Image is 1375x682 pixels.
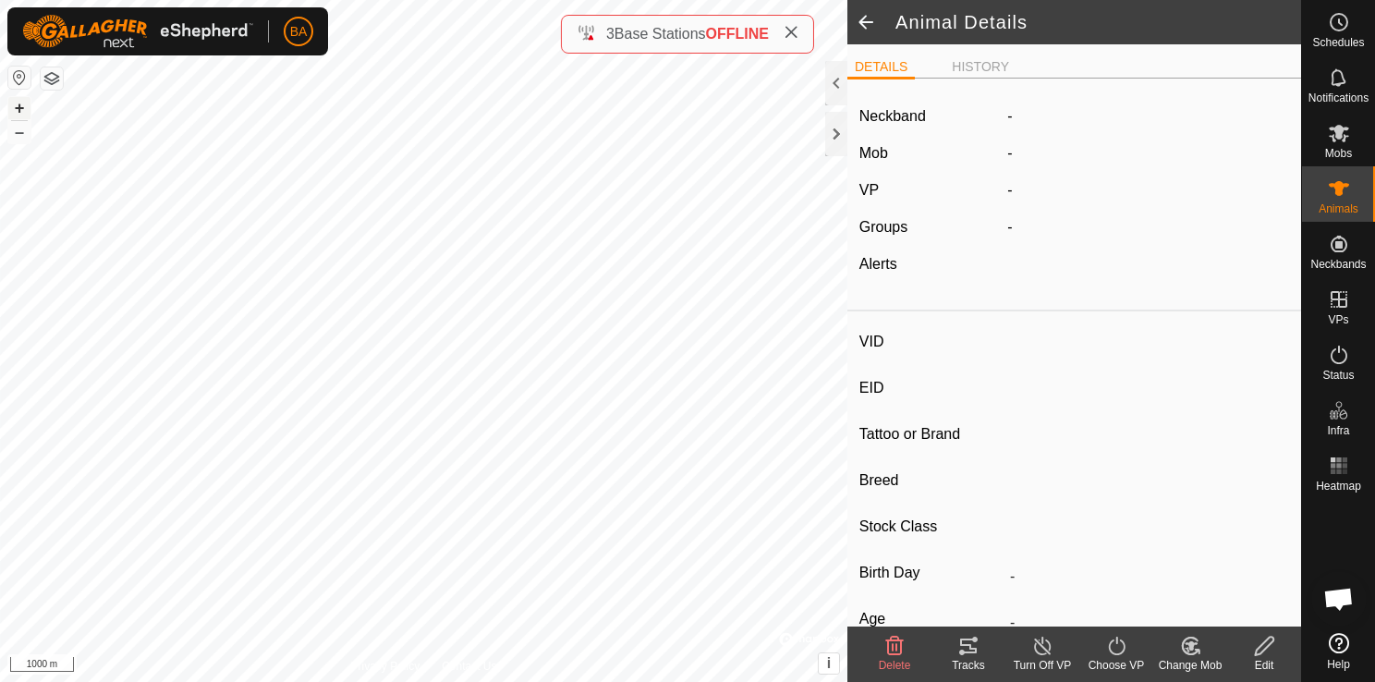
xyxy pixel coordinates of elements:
span: Status [1322,370,1354,381]
button: i [819,653,839,674]
label: VP [859,182,879,198]
div: Open chat [1311,571,1367,627]
div: Change Mob [1153,657,1227,674]
span: Neckbands [1310,259,1366,270]
span: Help [1327,659,1350,670]
label: Neckband [859,105,926,128]
label: VID [859,330,1003,354]
button: – [8,121,30,143]
span: Infra [1327,425,1349,436]
span: Mobs [1325,148,1352,159]
label: Groups [859,219,907,235]
div: Tracks [931,657,1005,674]
div: Choose VP [1079,657,1153,674]
span: Delete [879,659,911,672]
span: Base Stations [614,26,706,42]
label: Breed [859,469,1003,493]
span: Schedules [1312,37,1364,48]
img: Gallagher Logo [22,15,253,48]
label: Birth Day [859,561,1003,585]
label: Mob [859,145,888,161]
div: Turn Off VP [1005,657,1079,674]
button: Reset Map [8,67,30,89]
span: 3 [606,26,614,42]
li: HISTORY [944,57,1016,77]
span: Notifications [1308,92,1369,104]
label: Alerts [859,256,897,272]
span: - [1007,145,1012,161]
app-display-virtual-paddock-transition: - [1007,182,1012,198]
a: Contact Us [442,658,496,675]
h2: Animal Details [895,11,1301,33]
span: i [827,655,831,671]
span: BA [290,22,308,42]
li: DETAILS [847,57,915,79]
label: Tattoo or Brand [859,422,1003,446]
div: Edit [1227,657,1301,674]
label: Stock Class [859,515,1003,539]
a: Help [1302,626,1375,677]
div: - [1000,216,1296,238]
label: Age [859,607,1003,631]
button: + [8,97,30,119]
span: VPs [1328,314,1348,325]
span: Animals [1319,203,1358,214]
label: EID [859,376,1003,400]
a: Privacy Policy [350,658,420,675]
button: Map Layers [41,67,63,90]
label: - [1007,105,1012,128]
span: Heatmap [1316,481,1361,492]
span: OFFLINE [706,26,769,42]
